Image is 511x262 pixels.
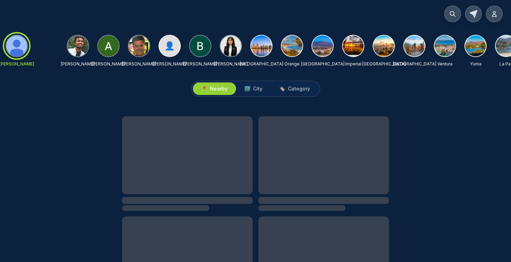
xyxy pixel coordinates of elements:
[61,61,95,67] p: [PERSON_NAME]
[282,35,302,56] img: Orange
[214,61,248,67] p: [PERSON_NAME]
[279,85,285,92] span: 🏷️
[251,35,272,56] img: San Diego
[435,35,455,56] img: Ventura
[465,35,486,56] img: Yuma
[345,61,362,67] p: Imperial
[129,35,149,56] img: Kevin Baldwin
[253,85,262,92] span: City
[404,35,425,56] img: San Bernardino
[122,61,156,67] p: [PERSON_NAME]
[236,82,271,95] button: 🏙️City
[244,85,250,92] span: 🏙️
[210,85,228,92] span: Nearby
[373,35,394,56] img: Los Angeles
[153,61,187,67] p: [PERSON_NAME]
[271,82,318,95] button: 🏷️Category
[343,35,364,56] img: Imperial
[201,85,207,92] span: 📍
[193,82,236,95] button: 📍Nearby
[67,35,88,56] img: NIKHIL AGARWAL
[312,35,333,56] img: Riverside
[190,35,211,56] img: Brendan Delumpa
[98,35,119,56] img: Anna Miller
[362,61,406,67] p: [GEOGRAPHIC_DATA]
[284,61,300,67] p: Orange
[301,61,344,67] p: [GEOGRAPHIC_DATA]
[393,61,436,67] p: [GEOGRAPHIC_DATA]
[288,85,310,92] span: Category
[470,61,481,67] p: Yuma
[164,40,175,51] span: 👤
[437,61,453,67] p: Ventura
[91,61,125,67] p: [PERSON_NAME]
[240,61,283,67] p: [GEOGRAPHIC_DATA]
[183,61,217,67] p: [PERSON_NAME]
[220,35,241,56] img: KHUSHI KASTURIYA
